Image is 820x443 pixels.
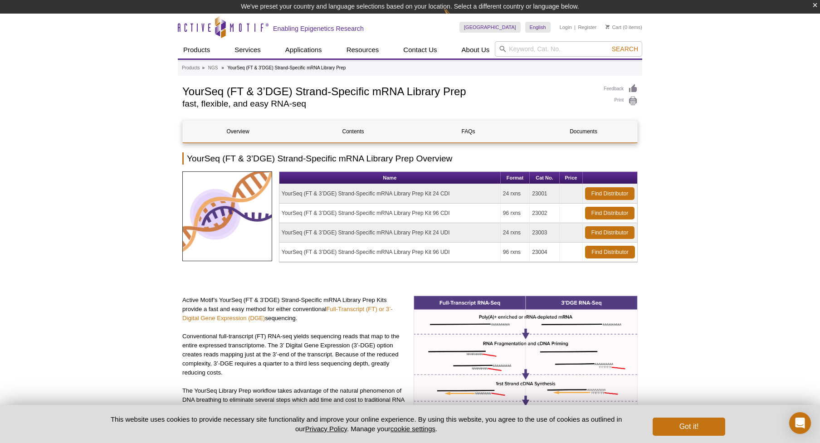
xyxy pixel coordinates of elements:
li: YourSeq (FT & 3’DGE) Strand-Specific mRNA Library Prep [228,65,346,70]
td: YourSeq (FT & 3’DGE) Strand-Specific mRNA Library Prep Kit 24 UDI [279,223,501,243]
th: Format [501,172,530,184]
td: YourSeq (FT & 3’DGE) Strand-Specific mRNA Library Prep Kit 96 UDI [279,243,501,262]
td: 23001 [530,184,560,204]
a: Find Distributor [585,246,635,258]
a: Register [578,24,596,30]
div: Open Intercom Messenger [789,412,811,434]
a: FAQs [413,121,523,142]
a: About Us [456,41,495,58]
th: Name [279,172,501,184]
td: 24 rxns [501,184,530,204]
a: Contact Us [398,41,442,58]
img: Your Cart [605,24,610,29]
input: Keyword, Cat. No. [495,41,642,57]
td: 96 rxns [501,204,530,223]
td: 23003 [530,223,560,243]
a: Services [229,41,266,58]
a: Resources [341,41,385,58]
li: » [221,65,224,70]
a: Find Distributor [585,226,635,239]
a: Privacy Policy [305,425,347,433]
a: Products [182,64,200,72]
td: 23004 [530,243,560,262]
h2: fast, flexible, and easy RNA-seq [182,100,595,108]
th: Price [560,172,583,184]
button: cookie settings [390,425,435,433]
td: YourSeq (FT & 3’DGE) Strand-Specific mRNA Library Prep Kit 96 CDI [279,204,501,223]
td: 96 rxns [501,243,530,262]
td: 23002 [530,204,560,223]
a: Overview [183,121,293,142]
li: » [202,65,205,70]
img: RNA-Seq Services [182,171,272,261]
a: Login [560,24,572,30]
button: Search [609,45,641,53]
a: Feedback [604,84,638,94]
p: This website uses cookies to provide necessary site functionality and improve your online experie... [95,414,638,433]
a: Print [604,96,638,106]
h2: YourSeq (FT & 3’DGE) Strand-Specific mRNA Library Prep Overview [182,152,638,165]
a: Find Distributor [585,207,635,219]
p: Active Motif’s YourSeq (FT & 3’DGE) Strand-Specific mRNA Library Prep Kits provide a fast and eas... [182,296,407,323]
a: Products [178,41,215,58]
p: Conventional full-transcript (FT) RNA-seq yields sequencing reads that map to the entire expresse... [182,332,407,377]
a: Documents [528,121,639,142]
span: Search [612,45,638,53]
h1: YourSeq (FT & 3’DGE) Strand-Specific mRNA Library Prep [182,84,595,97]
li: (0 items) [605,22,642,33]
a: Contents [298,121,408,142]
img: Change Here [444,7,468,28]
td: YourSeq (FT & 3’DGE) Strand-Specific mRNA Library Prep Kit 24 CDI [279,184,501,204]
a: Cart [605,24,621,30]
th: Cat No. [530,172,560,184]
a: [GEOGRAPHIC_DATA] [459,22,521,33]
a: Applications [280,41,327,58]
td: 24 rxns [501,223,530,243]
a: English [525,22,551,33]
button: Got it! [653,418,725,436]
h2: Enabling Epigenetics Research [273,24,364,33]
li: | [574,22,576,33]
a: Find Distributor [585,187,635,200]
a: NGS [208,64,218,72]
